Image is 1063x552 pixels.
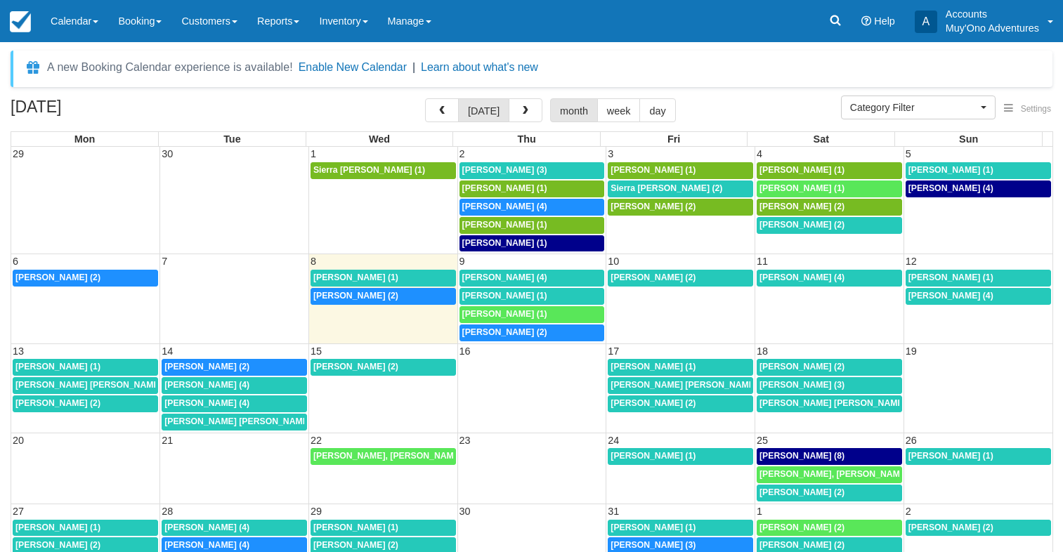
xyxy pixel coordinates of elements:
span: [PERSON_NAME] (2) [313,540,398,550]
span: [PERSON_NAME] (1) [462,220,547,230]
span: [PERSON_NAME] (2) [462,327,547,337]
a: [PERSON_NAME] (2) [13,395,158,412]
span: [PERSON_NAME] (1) [759,183,844,193]
p: Muy'Ono Adventures [946,21,1039,35]
span: [PERSON_NAME] (2) [759,540,844,550]
span: 15 [309,346,323,357]
span: Mon [74,133,96,145]
a: [PERSON_NAME] (1) [757,180,902,197]
span: Help [874,15,895,27]
span: 17 [606,346,620,357]
a: [PERSON_NAME] (1) [906,448,1051,465]
span: Tue [223,133,241,145]
span: Sierra [PERSON_NAME] (2) [611,183,722,193]
span: [PERSON_NAME] (4) [164,540,249,550]
a: [PERSON_NAME] (2) [162,359,307,376]
span: 25 [755,435,769,446]
a: [PERSON_NAME] (4) [906,180,1051,197]
span: [PERSON_NAME] [PERSON_NAME] (2) [164,416,324,426]
span: 3 [606,148,615,159]
span: [PERSON_NAME] (2) [611,398,696,408]
a: [PERSON_NAME], [PERSON_NAME] (2) [311,448,456,465]
span: 6 [11,256,20,267]
a: [PERSON_NAME] (1) [608,359,753,376]
span: 29 [309,506,323,517]
a: Learn about what's new [421,61,538,73]
span: Sun [959,133,978,145]
span: [PERSON_NAME] (2) [759,487,844,497]
span: [PERSON_NAME] (1) [462,291,547,301]
span: Sierra [PERSON_NAME] (1) [313,165,425,175]
span: [PERSON_NAME] (1) [908,165,993,175]
button: Settings [996,99,1059,119]
span: Settings [1021,104,1051,114]
a: [PERSON_NAME] (1) [13,520,158,537]
span: [PERSON_NAME] (1) [908,272,993,282]
img: checkfront-main-nav-mini-logo.png [10,11,31,32]
span: [PERSON_NAME], [PERSON_NAME] (2) [759,469,921,479]
span: 8 [309,256,318,267]
span: [PERSON_NAME] (2) [759,220,844,230]
a: [PERSON_NAME] (1) [906,270,1051,287]
span: [PERSON_NAME] (4) [164,380,249,390]
a: [PERSON_NAME] [PERSON_NAME] (2) [757,395,902,412]
span: 27 [11,506,25,517]
a: Sierra [PERSON_NAME] (1) [311,162,456,179]
a: [PERSON_NAME] [PERSON_NAME] (2) [13,377,158,394]
span: [PERSON_NAME] (2) [313,291,398,301]
span: [PERSON_NAME] (1) [611,165,696,175]
span: 12 [904,256,918,267]
span: Wed [369,133,390,145]
span: [PERSON_NAME] (1) [908,451,993,461]
button: day [639,98,675,122]
a: [PERSON_NAME] (1) [459,217,605,234]
a: [PERSON_NAME] (4) [906,288,1051,305]
a: [PERSON_NAME] (1) [608,520,753,537]
a: [PERSON_NAME] (1) [311,270,456,287]
span: 9 [458,256,467,267]
span: [PERSON_NAME] (2) [15,272,100,282]
span: 31 [606,506,620,517]
span: [PERSON_NAME] (1) [611,362,696,372]
button: [DATE] [458,98,509,122]
i: Help [861,16,871,26]
span: 10 [606,256,620,267]
span: 14 [160,346,174,357]
span: 22 [309,435,323,446]
span: Thu [517,133,535,145]
span: [PERSON_NAME] (1) [15,523,100,532]
span: 24 [606,435,620,446]
span: [PERSON_NAME] (2) [611,202,696,211]
span: [PERSON_NAME] (1) [462,309,547,319]
span: [PERSON_NAME] (3) [611,540,696,550]
span: [PERSON_NAME] (1) [759,165,844,175]
a: [PERSON_NAME] (1) [459,306,605,323]
a: [PERSON_NAME] (2) [311,359,456,376]
span: 28 [160,506,174,517]
span: [PERSON_NAME] (2) [313,362,398,372]
span: [PERSON_NAME] (1) [611,451,696,461]
a: [PERSON_NAME] [PERSON_NAME] (1) [608,377,753,394]
span: [PERSON_NAME] (1) [462,183,547,193]
a: [PERSON_NAME] (2) [608,199,753,216]
span: Category Filter [850,100,977,114]
a: [PERSON_NAME] (2) [459,324,605,341]
span: 20 [11,435,25,446]
span: 29 [11,148,25,159]
span: [PERSON_NAME] (2) [759,202,844,211]
a: [PERSON_NAME] (1) [608,448,753,465]
span: 23 [458,435,472,446]
span: 11 [755,256,769,267]
span: [PERSON_NAME] (2) [611,272,696,282]
span: 30 [160,148,174,159]
span: 1 [309,148,318,159]
span: 2 [458,148,467,159]
span: [PERSON_NAME] [PERSON_NAME] (2) [759,398,919,408]
a: [PERSON_NAME] (4) [757,270,902,287]
span: [PERSON_NAME] (2) [15,398,100,408]
a: [PERSON_NAME] (2) [757,199,902,216]
h2: [DATE] [11,98,188,124]
span: 16 [458,346,472,357]
a: [PERSON_NAME] (1) [13,359,158,376]
span: [PERSON_NAME] (4) [462,202,547,211]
